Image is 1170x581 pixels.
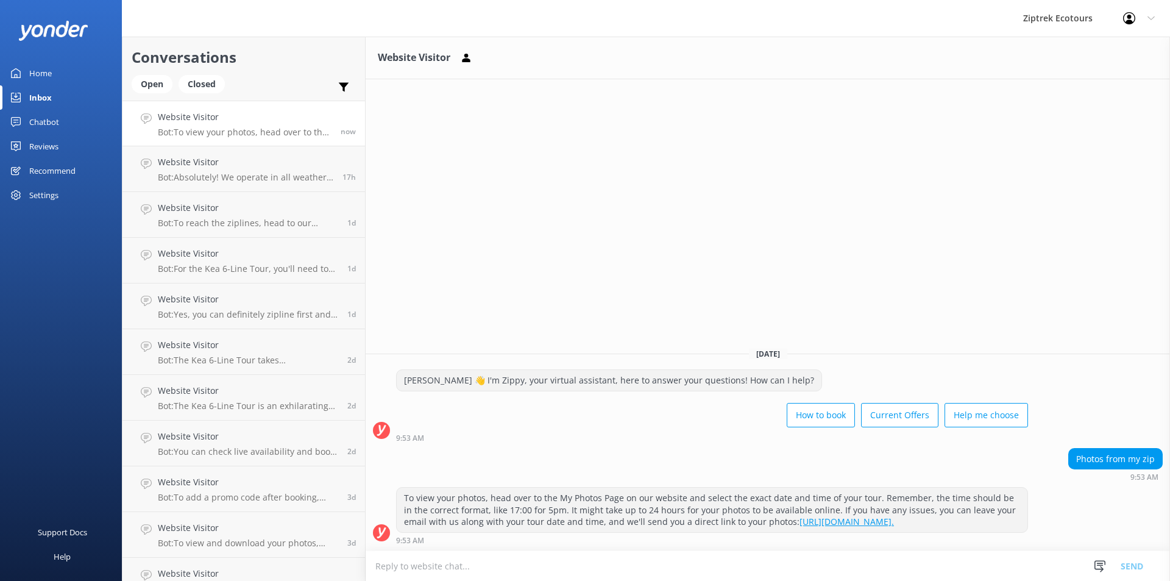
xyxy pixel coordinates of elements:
[29,110,59,134] div: Chatbot
[158,355,338,366] p: Bot: The Kea 6-Line Tour takes approximately 2.5 to 3 hours. It's an exhilarating adventure with ...
[347,446,356,457] span: Sep 17 2025 12:13pm (UTC +12:00) Pacific/Auckland
[347,218,356,228] span: Sep 19 2025 08:58am (UTC +12:00) Pacific/Auckland
[347,492,356,502] span: Sep 17 2025 09:23am (UTC +12:00) Pacific/Auckland
[749,349,787,359] span: [DATE]
[122,329,365,375] a: Website VisitorBot:The Kea 6-Line Tour takes approximately 2.5 to 3 hours. It's an exhilarating a...
[1068,472,1163,481] div: Sep 20 2025 09:53am (UTC +12:00) Pacific/Auckland
[122,375,365,421] a: Website VisitorBot:The Kea 6-Line Tour is an exhilarating adventure! You'll zip from treehouse to...
[158,538,338,549] p: Bot: To view and download your photos, head over to the My Photos Page on our website and select ...
[158,384,338,397] h4: Website Visitor
[397,370,821,391] div: [PERSON_NAME] 👋 I'm Zippy, your virtual assistant, here to answer your questions! How can I help?
[179,77,231,90] a: Closed
[861,403,938,427] button: Current Offers
[158,476,338,489] h4: Website Visitor
[158,201,338,215] h4: Website Visitor
[158,127,331,138] p: Bot: To view your photos, head over to the My Photos Page on our website and select the exact dat...
[122,146,365,192] a: Website VisitorBot:Absolutely! We operate in all weather conditions, whether it's rain, shine, or...
[158,263,338,274] p: Bot: For the Kea 6-Line Tour, you'll need to be comfortable with a steep 20-minute downhill walk ...
[132,75,172,93] div: Open
[1069,449,1162,469] div: Photos from my zip
[158,309,338,320] p: Bot: Yes, you can definitely zipline first and then enjoy the luge in the afternoon! Just make su...
[158,247,338,260] h4: Website Visitor
[787,403,855,427] button: How to book
[179,75,225,93] div: Closed
[158,155,333,169] h4: Website Visitor
[396,536,1028,544] div: Sep 20 2025 09:53am (UTC +12:00) Pacific/Auckland
[29,159,76,183] div: Recommend
[122,421,365,466] a: Website VisitorBot:You can check live availability and book your zipline tour online at [URL][DOM...
[122,101,365,146] a: Website VisitorBot:To view your photos, head over to the My Photos Page on our website and select...
[122,238,365,283] a: Website VisitorBot:For the Kea 6-Line Tour, you'll need to be comfortable with a steep 20-minute ...
[122,512,365,558] a: Website VisitorBot:To view and download your photos, head over to the My Photos Page on our websi...
[341,126,356,137] span: Sep 20 2025 09:53am (UTC +12:00) Pacific/Auckland
[396,537,424,544] strong: 9:53 AM
[122,192,365,238] a: Website VisitorBot:To reach the ziplines, head to our Treehouse at the top of [PERSON_NAME][GEOGR...
[347,309,356,319] span: Sep 18 2025 01:52pm (UTC +12:00) Pacific/Auckland
[18,21,88,41] img: yonder-white-logo.png
[132,77,179,90] a: Open
[29,61,52,85] div: Home
[158,401,338,412] p: Bot: The Kea 6-Line Tour is an exhilarating adventure! You'll zip from treehouse to treehouse, gu...
[132,46,356,69] h2: Conversations
[158,338,338,352] h4: Website Visitor
[29,183,58,207] div: Settings
[158,521,338,535] h4: Website Visitor
[347,263,356,274] span: Sep 18 2025 06:02pm (UTC +12:00) Pacific/Auckland
[378,50,450,66] h3: Website Visitor
[158,430,338,443] h4: Website Visitor
[158,110,331,124] h4: Website Visitor
[54,544,71,569] div: Help
[158,293,338,306] h4: Website Visitor
[29,134,58,159] div: Reviews
[945,403,1028,427] button: Help me choose
[396,435,424,442] strong: 9:53 AM
[122,283,365,329] a: Website VisitorBot:Yes, you can definitely zipline first and then enjoy the luge in the afternoon...
[158,218,338,229] p: Bot: To reach the ziplines, head to our Treehouse at the top of [PERSON_NAME][GEOGRAPHIC_DATA]. Y...
[396,433,1028,442] div: Sep 20 2025 09:53am (UTC +12:00) Pacific/Auckland
[342,172,356,182] span: Sep 19 2025 04:35pm (UTC +12:00) Pacific/Auckland
[347,538,356,548] span: Sep 17 2025 07:39am (UTC +12:00) Pacific/Auckland
[122,466,365,512] a: Website VisitorBot:To add a promo code after booking, please contact our Guest Services Team by e...
[347,401,356,411] span: Sep 17 2025 07:14pm (UTC +12:00) Pacific/Auckland
[1130,474,1158,481] strong: 9:53 AM
[799,516,894,527] a: [URL][DOMAIN_NAME].
[158,172,333,183] p: Bot: Absolutely! We operate in all weather conditions, whether it's rain, shine, or even snow. We...
[347,355,356,365] span: Sep 18 2025 06:50am (UTC +12:00) Pacific/Auckland
[29,85,52,110] div: Inbox
[397,488,1027,532] div: To view your photos, head over to the My Photos Page on our website and select the exact date and...
[158,492,338,503] p: Bot: To add a promo code after booking, please contact our Guest Services Team by emailing [EMAIL...
[158,567,275,580] h4: Website Visitor
[158,446,338,457] p: Bot: You can check live availability and book your zipline tour online at [URL][DOMAIN_NAME]. Hav...
[38,520,87,544] div: Support Docs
